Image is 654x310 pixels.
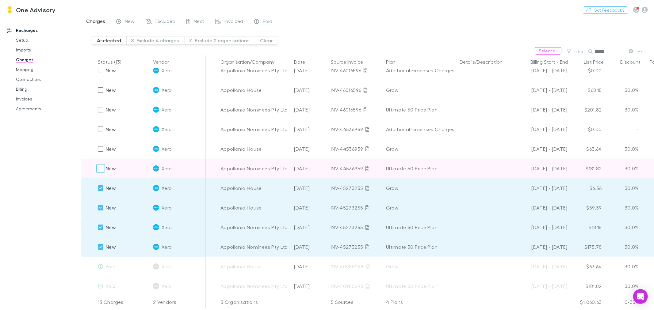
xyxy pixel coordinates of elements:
div: [DATE] - [DATE] [515,61,568,80]
span: Xero [162,100,172,119]
span: Xero [162,80,172,100]
div: INV-44536959 [331,139,381,159]
div: INV-45273255 [331,178,381,198]
img: Xero's Logo [153,205,159,211]
img: Xero's Logo [153,224,159,230]
div: - [515,56,574,68]
div: [DATE] - [DATE] [515,100,568,119]
div: [DATE] - [DATE] [515,237,568,257]
div: Appollonia House [220,80,289,100]
div: [DATE] [292,159,328,178]
span: New [106,107,116,112]
span: Xero [162,276,172,296]
div: $68.18 [568,80,604,100]
div: 5 Sources [328,296,384,308]
span: Xero [162,198,172,217]
img: Xero's Logo [153,185,159,191]
div: [DATE] [292,139,328,159]
span: Xero [162,119,172,139]
div: 30.0% [604,237,641,257]
span: Next [194,18,204,26]
div: [DATE] [292,119,328,139]
button: Clear [255,36,278,45]
div: INV-46016596 [331,80,381,100]
div: $181.82 [568,159,604,178]
div: $175.78 [568,237,604,257]
button: Filter [564,48,587,55]
span: Excluded [155,18,175,26]
div: 2 Vendors [151,296,206,308]
a: Billing [10,84,85,94]
span: New [125,18,135,26]
div: Appollonia Nominees Pty Ltd [220,217,289,237]
div: [DATE] [292,257,328,276]
a: Charges [10,55,85,65]
span: New [106,126,116,132]
div: 0-35% [604,296,641,308]
div: 3 Organisations [218,296,292,308]
span: New [106,244,116,250]
div: INV-45273255 [331,217,381,237]
a: Agreements [10,104,85,114]
div: INV-44536959 [331,119,381,139]
div: [DATE] [292,61,328,80]
div: Appollonia Nominees Pty Ltd [220,100,289,119]
button: Date [294,56,312,68]
button: Source Invoice [331,56,370,68]
div: [DATE] [292,237,328,257]
div: INV-45273255 [331,198,381,217]
div: $181.82 [568,276,604,296]
div: INV-46016596 [331,61,381,80]
a: One Advisory [2,2,59,17]
div: Appollonia Nominees Pty Ltd [220,119,289,139]
button: Got Feedback? [583,6,628,14]
button: Organisation/Company [220,56,282,68]
img: One Advisory's Logo [6,6,13,13]
button: Exclude 4 charges [126,36,185,45]
div: - [604,119,641,139]
div: $1,060.63 [568,296,604,308]
button: End [560,56,568,68]
span: New [106,146,116,152]
span: New [106,165,116,171]
span: New [106,67,116,73]
div: [DATE] [292,178,328,198]
button: Plan [386,56,403,68]
div: Ultimate 50 Price Plan [386,217,455,237]
img: Xero's Logo [153,244,159,250]
span: New [106,205,116,210]
img: Xero's Logo [153,165,159,172]
div: INV-40985298 [331,276,381,296]
div: 30.0% [604,276,641,296]
div: $6.36 [568,178,604,198]
div: [DATE] - [DATE] [515,80,568,100]
div: [DATE] - [DATE] [515,159,568,178]
div: Grow [386,257,455,276]
button: Vendor [153,56,176,68]
div: Appollonia House [220,139,289,159]
span: Xero [162,217,172,237]
div: Grow [386,198,455,217]
div: $201.82 [568,100,604,119]
span: Xero [162,178,172,198]
button: Details/Description [460,56,510,68]
div: $63.64 [568,257,604,276]
div: [DATE] [292,198,328,217]
span: Charges [86,18,105,26]
span: Xero [162,257,172,276]
div: 30.0% [604,139,641,159]
img: Xero's Logo [153,126,159,132]
div: $18.18 [568,217,604,237]
div: INV-46016596 [331,100,381,119]
div: [DATE] - [DATE] [515,178,568,198]
div: 30.0% [604,159,641,178]
span: Paid [106,283,116,289]
div: 30.0% [604,217,641,237]
div: Appollonia House [220,178,289,198]
div: 13 Charges [95,296,151,308]
a: Connections [10,74,85,84]
button: Exclude 2 organisations [185,36,255,45]
span: Xero [162,139,172,159]
span: New [106,224,116,230]
div: [DATE] - [DATE] [515,139,568,159]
